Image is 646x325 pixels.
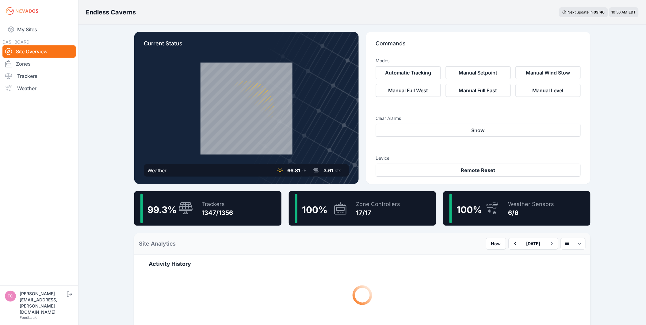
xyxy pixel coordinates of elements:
[376,164,581,177] button: Remote Reset
[148,204,177,215] span: 99.3 %
[2,58,76,70] a: Zones
[376,84,441,97] button: Manual Full West
[202,208,233,217] div: 1347/1356
[508,208,554,217] div: 6/6
[86,8,136,17] h3: Endless Caverns
[446,84,511,97] button: Manual Full East
[288,167,300,174] span: 66.81
[356,208,400,217] div: 17/17
[376,115,581,121] h3: Clear Alarms
[376,58,390,64] h3: Modes
[302,167,307,174] span: °F
[324,167,334,174] span: 3.61
[144,39,349,53] p: Current Status
[376,66,441,79] button: Automatic Tracking
[376,39,581,53] p: Commands
[376,124,581,137] button: Snow
[335,167,342,174] span: kts
[376,155,581,161] h3: Device
[516,84,581,97] button: Manual Level
[148,167,167,174] div: Weather
[522,238,545,249] button: [DATE]
[446,66,511,79] button: Manual Setpoint
[2,70,76,82] a: Trackers
[2,45,76,58] a: Site Overview
[508,200,554,208] div: Weather Sensors
[594,10,605,15] div: 03 : 46
[612,10,628,14] span: 10:36 AM
[5,6,39,16] img: Nevados
[20,291,66,315] div: [PERSON_NAME][EMAIL_ADDRESS][PERSON_NAME][DOMAIN_NAME]
[149,260,576,268] h2: Activity History
[443,191,591,226] a: 100%Weather Sensors6/6
[202,200,233,208] div: Trackers
[86,4,136,20] nav: Breadcrumb
[289,191,436,226] a: 100%Zone Controllers17/17
[2,39,29,44] span: DASHBOARD
[134,191,281,226] a: 99.3%Trackers1347/1356
[486,238,506,250] button: Now
[568,10,593,14] span: Next update in
[516,66,581,79] button: Manual Wind Stow
[20,315,37,320] a: Feedback
[5,291,16,302] img: tomasz.barcz@energix-group.com
[139,239,176,248] h2: Site Analytics
[2,82,76,94] a: Weather
[302,204,328,215] span: 100 %
[2,22,76,37] a: My Sites
[356,200,400,208] div: Zone Controllers
[629,10,636,14] span: EDT
[457,204,482,215] span: 100 %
